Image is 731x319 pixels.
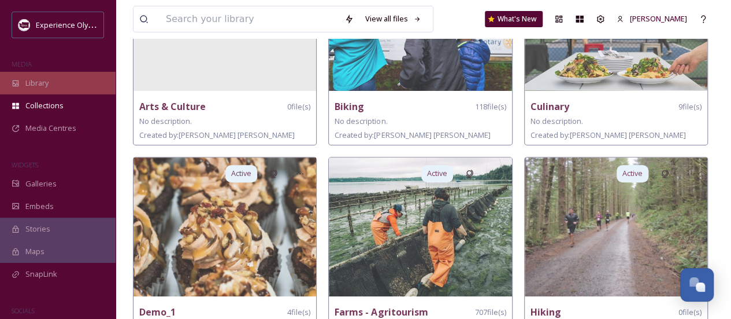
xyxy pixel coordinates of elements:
input: Search your library [160,6,339,32]
span: Galleries [25,178,57,189]
strong: Biking [335,100,364,113]
img: a5b80988-2f99-4130-83e8-739668d6f477.jpg [133,157,316,296]
span: Active [427,168,447,179]
span: 4 file(s) [287,307,310,318]
span: Active [622,168,643,179]
strong: Farms - Agritourism [335,306,428,318]
span: 9 file(s) [678,101,702,112]
span: Created by: [PERSON_NAME] [PERSON_NAME] [335,130,490,140]
span: Maps [25,246,44,257]
span: Stories [25,223,50,234]
img: 0f51e4af-dab5-41b8-8f6e-355b17894bd5.jpg [525,157,707,296]
span: 0 file(s) [287,101,310,112]
a: View all files [359,8,427,30]
span: 0 file(s) [678,307,702,318]
span: Created by: [PERSON_NAME] [PERSON_NAME] [139,130,295,140]
strong: Culinary [530,100,569,113]
span: Collections [25,100,64,111]
strong: Arts & Culture [139,100,206,113]
span: SnapLink [25,269,57,280]
strong: Demo_1 [139,306,176,318]
span: Experience Olympia [36,19,105,30]
span: MEDIA [12,60,32,68]
a: [PERSON_NAME] [611,8,693,30]
img: download.jpeg [18,19,30,31]
img: 78c7f9dd-b63c-49d5-b888-5fab40528a17.jpg [329,157,511,296]
span: No description. [139,116,192,126]
button: Open Chat [680,268,714,302]
span: Media Centres [25,123,76,134]
span: Active [231,168,251,179]
span: Embeds [25,201,54,212]
span: [PERSON_NAME] [630,13,687,24]
span: WIDGETS [12,160,38,169]
span: No description. [530,116,583,126]
strong: Hiking [530,306,561,318]
span: 118 file(s) [475,101,506,112]
span: No description. [335,116,387,126]
span: Library [25,78,49,89]
span: Created by: [PERSON_NAME] [PERSON_NAME] [530,130,686,140]
span: 707 file(s) [475,307,506,318]
a: What's New [485,11,543,27]
span: SOCIALS [12,306,35,315]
